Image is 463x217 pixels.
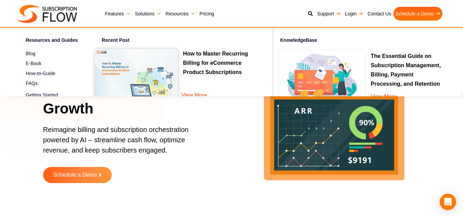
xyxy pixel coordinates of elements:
a: View More… [371,94,402,99]
a: Getting Started [26,91,78,99]
a: Login [343,7,365,21]
a: Blog [26,50,78,58]
span: Schedule a Demo [53,172,97,178]
a: Pricing [197,7,216,21]
img: Online-recurring-Billing-software [277,48,367,108]
a: FAQs [26,79,78,87]
span: FAQs [26,80,38,87]
a: How to Master Recurring Billing for eCommerce Product Subscriptions [183,51,248,77]
h4: Resources and Guides [26,36,78,46]
a: Support [315,7,343,21]
a: E-Book [26,59,78,68]
img: Subscriptionflow [17,5,77,23]
p: Reimagine billing and subscription orchestration powered by AI – streamline cash flow, optimize r... [43,124,205,162]
h4: Recent Post [102,36,268,46]
a: View More... [181,91,261,110]
a: Schedule a Demo [393,7,442,21]
span: E-Book [26,60,41,67]
a: Solutions [133,7,163,21]
a: How-to-Guide [26,69,78,77]
h4: KnowledgeBase [280,33,456,48]
a: Schedule a Demo [43,167,112,183]
span: Getting Started [26,92,58,99]
p: The Essential Guide on Subscription Management, Billing, Payment Processing, and Retention [371,51,446,89]
span: Blog [26,50,35,57]
a: Resources [163,7,197,21]
a: Contact Us [365,7,393,21]
span: How-to-Guide [26,70,55,77]
a: Features [103,7,133,21]
div: Open Intercom Messenger [440,194,456,210]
